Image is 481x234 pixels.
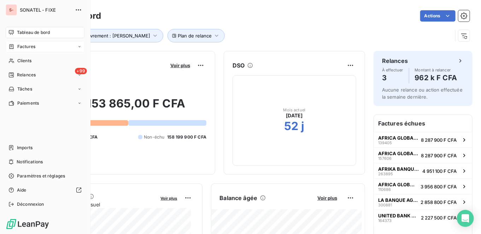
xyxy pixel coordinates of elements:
span: 158 199 900 F CFA [167,134,206,140]
button: Plan de relance [168,29,225,42]
span: AFRIKA BANQUE SENEGAL [378,166,420,172]
h6: Balance âgée [220,194,258,202]
button: Recouvrement : [PERSON_NAME] [66,29,163,42]
span: Voir plus [161,196,177,201]
span: À effectuer [382,68,403,72]
button: Voir plus [168,62,192,69]
button: AFRICA GLOBAL LOGISTICS SENE1576068 287 900 F CFA [374,147,472,163]
span: 110686 [378,187,391,192]
a: Aide [6,185,84,196]
span: 3 956 800 F CFA [421,184,457,189]
h2: 336 153 865,00 F CFA [40,96,206,118]
h6: Factures échues [374,115,472,132]
span: Déconnexion [17,201,44,207]
button: Actions [420,10,456,22]
span: Chiffre d'affaires mensuel [40,201,156,208]
span: LA BANQUE AGRICOLE [378,197,418,203]
button: Voir plus [159,195,180,201]
div: Open Intercom Messenger [457,210,474,227]
button: LA BANQUE AGRICOLE3008812 858 800 F CFA [374,194,472,210]
span: Clients [17,58,31,64]
span: Aucune relance ou action effectuée la semaine dernière. [382,87,463,100]
span: Plan de relance [178,33,212,39]
span: AFRICA GLOBAL LOGISTICS SENE [378,182,418,187]
span: Imports [17,145,33,151]
span: Relances [17,72,36,78]
button: AFRICA GLOBAL LOGISTICS SENE1106863 956 800 F CFA [374,179,472,194]
span: Recouvrement : [PERSON_NAME] [76,33,150,39]
span: Non-échu [144,134,164,140]
span: Factures [17,43,35,50]
span: 164373 [378,218,392,223]
span: 2 858 800 F CFA [421,199,457,205]
h4: 3 [382,72,403,83]
button: UNITED BANK FOR AFRICA SENEG1643732 227 500 F CFA [374,210,472,225]
span: 8 287 900 F CFA [421,137,457,143]
h2: j [301,119,305,133]
span: 2 227 500 F CFA [421,215,457,221]
span: Voir plus [170,63,190,68]
button: AFRIKA BANQUE SENEGAL2638954 951 100 F CFA [374,163,472,179]
button: AFRICA GLOBAL LOGISTICS SENE1394058 287 900 F CFA [374,132,472,147]
span: 139405 [378,141,392,145]
span: +99 [75,68,87,74]
span: 300881 [378,203,392,207]
span: AFRICA GLOBAL LOGISTICS SENE [378,135,418,141]
span: 157606 [378,156,392,160]
span: Aide [17,187,27,193]
span: [DATE] [286,112,303,119]
h6: Relances [382,57,408,65]
h4: 962 k F CFA [415,72,457,83]
div: S- [6,4,17,16]
span: 4 951 100 F CFA [422,168,457,174]
span: Paramètres et réglages [17,173,65,179]
span: Tableau de bord [17,29,50,36]
span: UNITED BANK FOR AFRICA SENEG [378,213,418,218]
span: Notifications [17,159,43,165]
span: 263895 [378,172,393,176]
span: SONATEL - FIXE [20,7,71,13]
span: Tâches [17,86,32,92]
span: 8 287 900 F CFA [421,153,457,158]
span: Paiements [17,100,39,106]
img: Logo LeanPay [6,218,49,230]
span: Mois actuel [283,108,306,112]
button: Voir plus [315,195,339,201]
h6: DSO [233,61,245,70]
span: Voir plus [317,195,337,201]
span: Montant à relancer [415,68,457,72]
span: AFRICA GLOBAL LOGISTICS SENE [378,151,418,156]
h2: 52 [284,119,298,133]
